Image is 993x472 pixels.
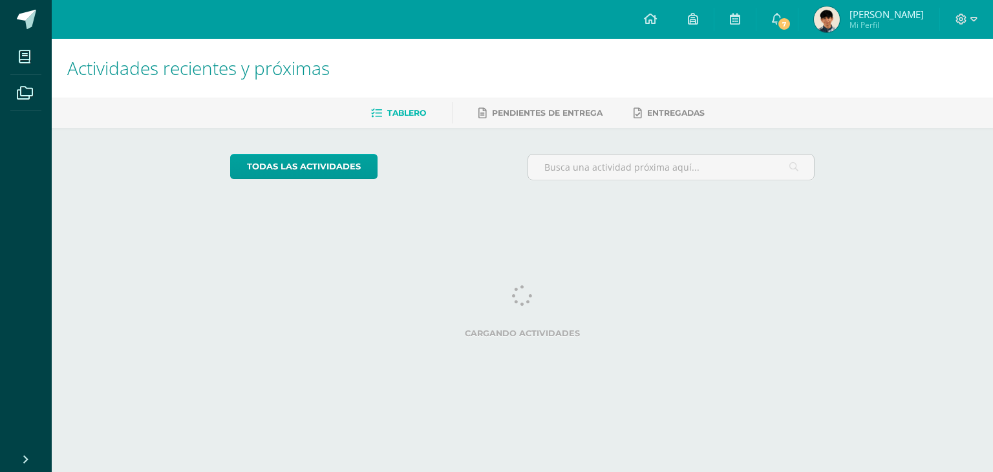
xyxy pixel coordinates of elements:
[528,155,815,180] input: Busca una actividad próxima aquí...
[849,19,924,30] span: Mi Perfil
[814,6,840,32] img: f76073ca312b03dd87f23b6b364bf11e.png
[634,103,705,123] a: Entregadas
[67,56,330,80] span: Actividades recientes y próximas
[849,8,924,21] span: [PERSON_NAME]
[387,108,426,118] span: Tablero
[371,103,426,123] a: Tablero
[492,108,603,118] span: Pendientes de entrega
[647,108,705,118] span: Entregadas
[777,17,791,31] span: 7
[478,103,603,123] a: Pendientes de entrega
[230,154,378,179] a: todas las Actividades
[230,328,815,338] label: Cargando actividades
